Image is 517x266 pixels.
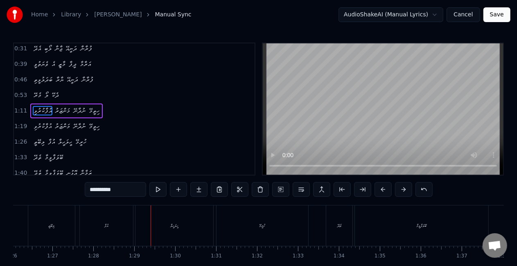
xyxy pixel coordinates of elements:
[33,153,42,162] span: ތެދޭ
[31,11,192,19] nav: breadcrumb
[260,223,266,229] div: ހުރީމޭ
[44,153,64,162] span: ބޭވަފާވީމާ
[417,223,427,229] div: ބޭވަފާވީމާ
[483,233,507,258] div: Open chat
[6,253,17,259] div: 1:26
[14,76,27,84] span: 0:46
[44,90,49,100] span: ލޯ
[33,90,42,100] span: މެރޭ
[65,44,78,53] span: ދަނީއޭ
[14,138,27,146] span: 1:26
[170,253,181,259] div: 1:30
[129,253,140,259] div: 1:29
[81,75,94,84] span: ފުރާނާ
[88,106,100,115] span: ހިތީމޭ
[75,137,87,147] span: ހުރީމޭ
[14,60,27,68] span: 0:39
[33,75,53,84] span: ބަދަލުވީތި
[88,122,100,131] span: ހިތީމޭ
[66,75,79,84] span: ދަނީއޭ
[170,223,178,229] div: ހީލަހީލާ
[104,223,108,229] div: އުފާ
[14,169,27,177] span: 1:40
[7,7,23,23] img: youka
[33,44,42,53] span: އެދޭ
[14,107,27,115] span: 1:11
[54,44,63,53] span: ޖާނާ
[33,106,52,115] span: އުފާކުރުވި
[51,90,60,100] span: ދެކޭ
[79,168,93,178] span: ޒަމާނާ
[79,44,93,53] span: ފުރާނާ
[51,59,56,69] span: އެ
[72,122,86,131] span: ނުދާނޭ
[33,168,42,178] span: ތެދޭ
[211,253,222,259] div: 1:31
[337,223,341,229] div: ތެދޭ
[14,91,27,99] span: 0:53
[14,45,27,53] span: 0:31
[293,253,304,259] div: 1:33
[33,122,52,131] span: އުފާކުރުވި
[44,168,64,178] span: ބޭވަފާވީމާ
[14,153,27,162] span: 1:33
[33,59,49,69] span: ވެޔަތުވީ
[456,253,467,259] div: 1:37
[14,122,27,131] span: 1:19
[55,75,64,84] span: ޔާރާ
[375,253,386,259] div: 1:35
[49,223,55,229] div: ލިބޭތީ
[72,106,86,115] span: ނުދާނޭ
[94,11,142,19] a: [PERSON_NAME]
[33,137,45,147] span: ލިބޭތީ
[57,137,73,147] span: ހީލަހީލާ
[31,11,48,19] a: Home
[57,59,66,69] span: މާޒީ
[447,7,480,22] button: Cancel
[483,7,510,22] button: Save
[61,11,81,19] a: Library
[68,59,77,69] span: ދީފާ
[497,253,508,259] div: 1:38
[47,137,56,147] span: އުފާ
[79,59,92,69] span: އަރާމާ
[54,106,71,115] span: މަންޒަރު
[415,253,427,259] div: 1:36
[252,253,263,259] div: 1:32
[65,168,78,178] span: އޮޅުނީ
[43,44,52,53] span: ލޯބި
[334,253,345,259] div: 1:34
[155,11,192,19] span: Manual Sync
[88,253,99,259] div: 1:28
[54,122,71,131] span: މަންޒަރު
[47,253,58,259] div: 1:27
